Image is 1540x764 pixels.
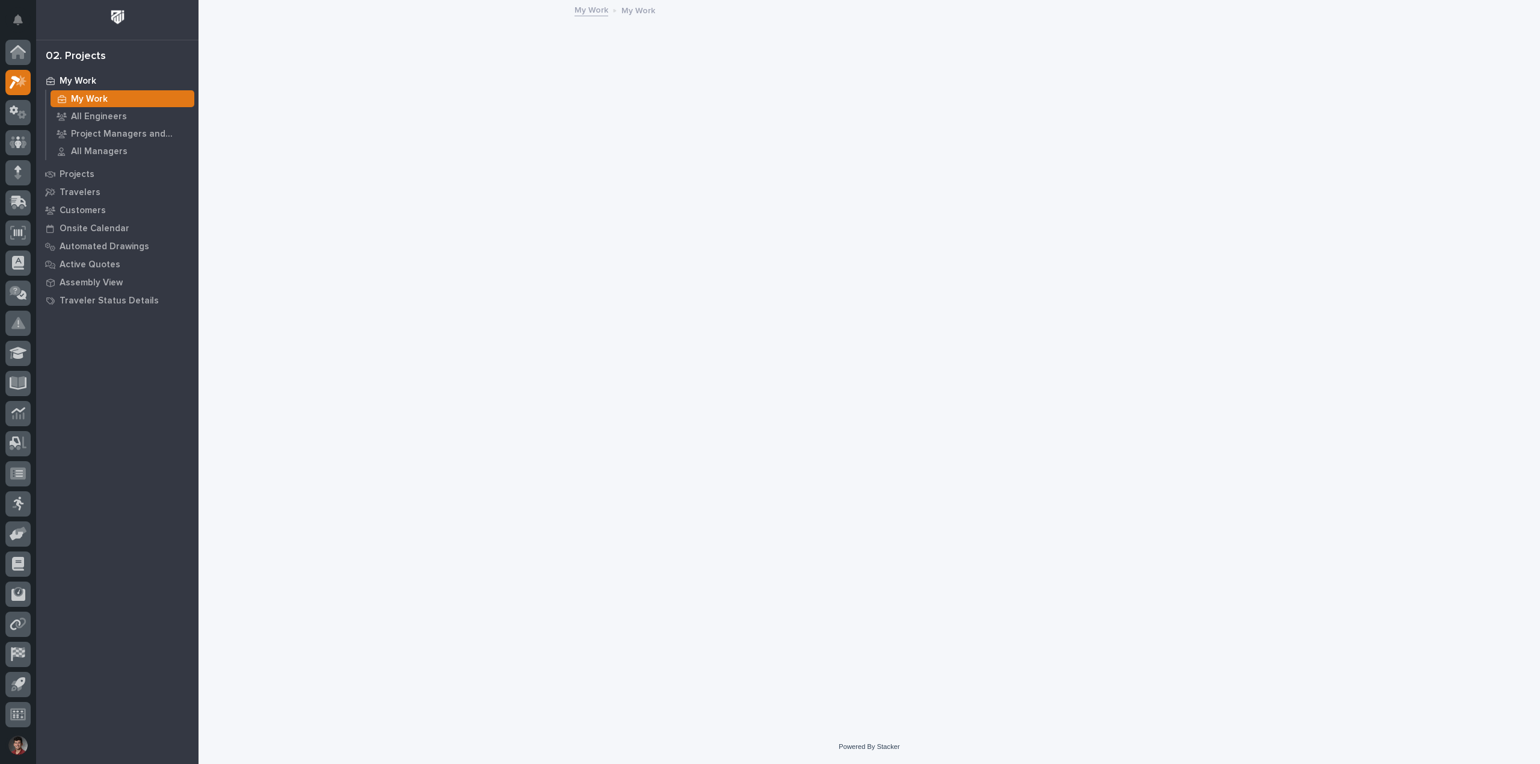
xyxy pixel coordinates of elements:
[46,50,106,63] div: 02. Projects
[621,3,655,16] p: My Work
[15,14,31,34] div: Notifications
[46,143,199,160] a: All Managers
[36,237,199,255] a: Automated Drawings
[60,278,123,288] p: Assembly View
[60,296,159,306] p: Traveler Status Details
[60,241,149,252] p: Automated Drawings
[839,743,899,750] a: Powered By Stacker
[46,125,199,142] a: Project Managers and Engineers
[60,187,100,198] p: Travelers
[36,255,199,273] a: Active Quotes
[36,201,199,219] a: Customers
[36,183,199,201] a: Travelers
[36,72,199,90] a: My Work
[60,223,129,234] p: Onsite Calendar
[5,7,31,33] button: Notifications
[71,111,127,122] p: All Engineers
[60,169,94,180] p: Projects
[574,2,608,16] a: My Work
[46,108,199,125] a: All Engineers
[60,76,96,87] p: My Work
[71,129,189,140] p: Project Managers and Engineers
[36,165,199,183] a: Projects
[106,6,129,28] img: Workspace Logo
[36,219,199,237] a: Onsite Calendar
[60,259,120,270] p: Active Quotes
[71,94,108,105] p: My Work
[36,291,199,309] a: Traveler Status Details
[71,146,128,157] p: All Managers
[60,205,106,216] p: Customers
[5,733,31,758] button: users-avatar
[46,90,199,107] a: My Work
[36,273,199,291] a: Assembly View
